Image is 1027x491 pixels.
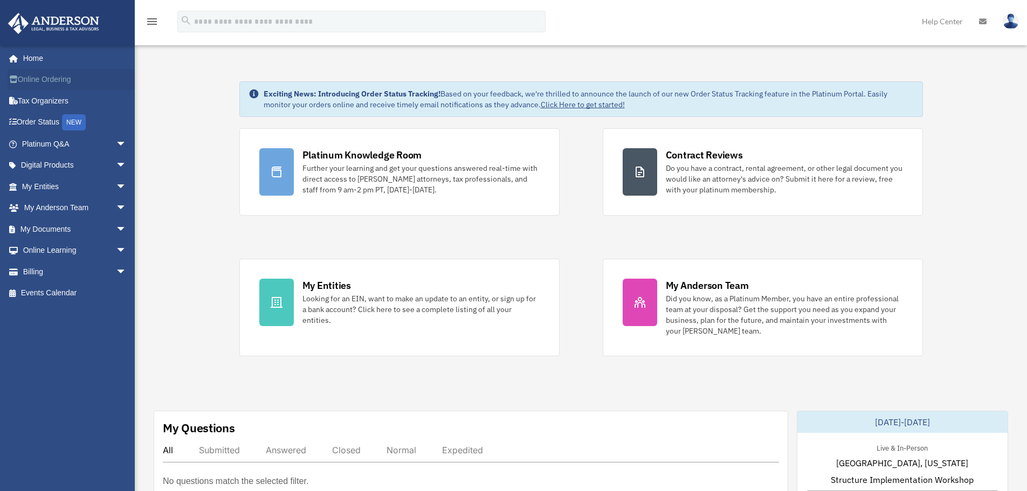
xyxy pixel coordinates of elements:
i: search [180,15,192,26]
div: My Questions [163,420,235,436]
strong: Exciting News: Introducing Order Status Tracking! [264,89,440,99]
div: Closed [332,445,361,455]
div: Do you have a contract, rental agreement, or other legal document you would like an attorney's ad... [666,163,903,195]
div: NEW [62,114,86,130]
img: User Pic [1003,13,1019,29]
span: arrow_drop_down [116,218,137,240]
a: My Documentsarrow_drop_down [8,218,143,240]
span: arrow_drop_down [116,261,137,283]
a: Online Ordering [8,69,143,91]
a: Online Learningarrow_drop_down [8,240,143,261]
i: menu [146,15,158,28]
img: Anderson Advisors Platinum Portal [5,13,102,34]
div: My Entities [302,279,351,292]
a: Contract Reviews Do you have a contract, rental agreement, or other legal document you would like... [603,128,923,216]
div: Looking for an EIN, want to make an update to an entity, or sign up for a bank account? Click her... [302,293,540,326]
span: arrow_drop_down [116,133,137,155]
a: Home [8,47,137,69]
a: My Entities Looking for an EIN, want to make an update to an entity, or sign up for a bank accoun... [239,259,560,356]
a: Billingarrow_drop_down [8,261,143,282]
div: Normal [387,445,416,455]
a: Platinum Knowledge Room Further your learning and get your questions answered real-time with dire... [239,128,560,216]
div: Did you know, as a Platinum Member, you have an entire professional team at your disposal? Get th... [666,293,903,336]
div: Submitted [199,445,240,455]
a: My Entitiesarrow_drop_down [8,176,143,197]
div: [DATE]-[DATE] [797,411,1008,433]
div: Platinum Knowledge Room [302,148,422,162]
span: Structure Implementation Workshop [831,473,974,486]
div: Further your learning and get your questions answered real-time with direct access to [PERSON_NAM... [302,163,540,195]
a: menu [146,19,158,28]
div: Based on your feedback, we're thrilled to announce the launch of our new Order Status Tracking fe... [264,88,914,110]
p: No questions match the selected filter. [163,474,308,489]
a: Events Calendar [8,282,143,304]
div: Live & In-Person [868,441,936,453]
div: Answered [266,445,306,455]
a: My Anderson Team Did you know, as a Platinum Member, you have an entire professional team at your... [603,259,923,356]
div: Contract Reviews [666,148,743,162]
span: arrow_drop_down [116,240,137,262]
span: arrow_drop_down [116,155,137,177]
a: Tax Organizers [8,90,143,112]
div: Expedited [442,445,483,455]
a: Click Here to get started! [541,100,625,109]
span: arrow_drop_down [116,197,137,219]
div: My Anderson Team [666,279,749,292]
span: arrow_drop_down [116,176,137,198]
a: Platinum Q&Aarrow_drop_down [8,133,143,155]
span: [GEOGRAPHIC_DATA], [US_STATE] [836,457,968,469]
a: Order StatusNEW [8,112,143,134]
a: My Anderson Teamarrow_drop_down [8,197,143,219]
a: Digital Productsarrow_drop_down [8,155,143,176]
div: All [163,445,173,455]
